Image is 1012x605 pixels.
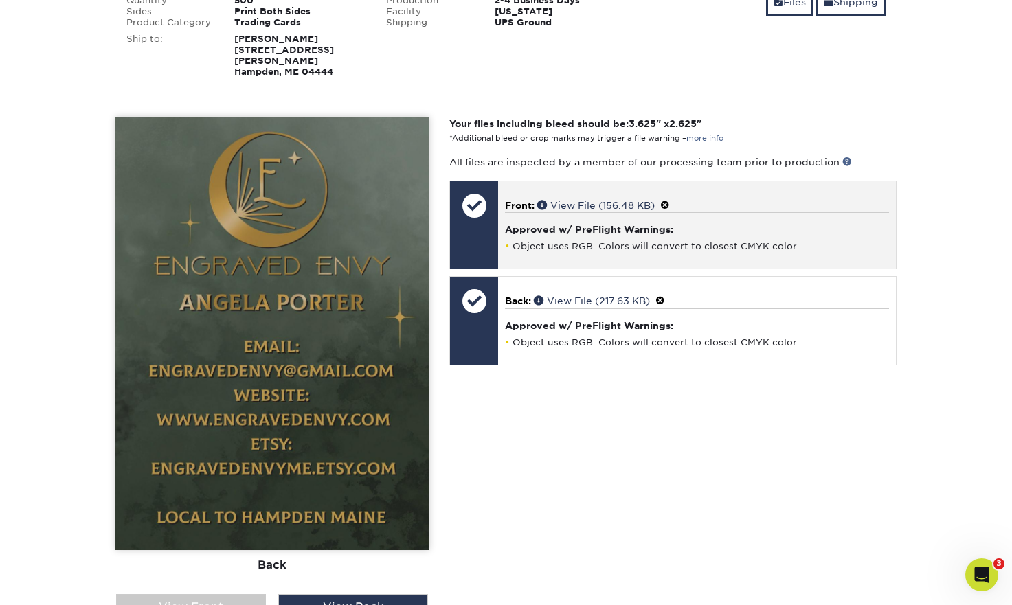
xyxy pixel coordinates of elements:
[629,118,656,129] span: 3.625
[505,320,889,331] h4: Approved w/ PreFlight Warnings:
[224,17,376,28] div: Trading Cards
[505,200,535,211] span: Front:
[376,6,484,17] div: Facility:
[993,558,1004,569] span: 3
[376,17,484,28] div: Shipping:
[449,155,897,169] p: All files are inspected by a member of our processing team prior to production.
[116,17,225,28] div: Product Category:
[116,34,225,78] div: Ship to:
[505,336,889,348] li: Object uses RGB. Colors will convert to closest CMYK color.
[449,118,701,129] strong: Your files including bleed should be: " x "
[686,134,723,143] a: more info
[669,118,697,129] span: 2.625
[234,34,334,77] strong: [PERSON_NAME] [STREET_ADDRESS][PERSON_NAME] Hampden, ME 04444
[116,6,225,17] div: Sides:
[965,558,998,591] iframe: Intercom live chat
[505,240,889,252] li: Object uses RGB. Colors will convert to closest CMYK color.
[537,200,655,211] a: View File (156.48 KB)
[534,295,650,306] a: View File (217.63 KB)
[449,134,723,143] small: *Additional bleed or crop marks may trigger a file warning –
[484,17,636,28] div: UPS Ground
[505,224,889,235] h4: Approved w/ PreFlight Warnings:
[224,6,376,17] div: Print Both Sides
[115,550,429,580] div: Back
[505,295,531,306] span: Back:
[484,6,636,17] div: [US_STATE]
